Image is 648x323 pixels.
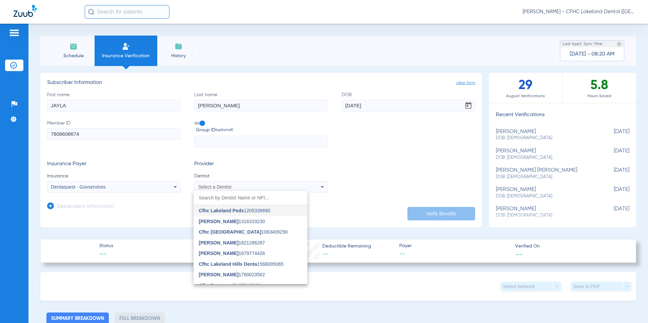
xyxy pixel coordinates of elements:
[199,240,239,245] span: [PERSON_NAME]
[199,261,257,267] span: Cfhc Lakeland Hills Denta
[614,290,648,323] iframe: Chat Widget
[199,283,261,288] span: 1467449660
[199,230,288,234] span: 1063409290
[199,219,239,224] span: [PERSON_NAME]
[199,262,284,266] span: 1568095065
[199,240,265,245] span: 1821286287
[199,229,262,235] span: Cfhc [GEOGRAPHIC_DATA]
[199,208,270,213] span: 1205336690
[199,251,265,256] span: 1679774426
[199,208,244,213] span: Cfhc Lakeland Peds
[199,251,239,256] span: [PERSON_NAME]
[194,191,307,205] input: dropdown search
[199,272,265,277] span: 1790023562
[199,272,239,277] span: [PERSON_NAME]
[199,283,235,288] span: Cfhc Frostproof
[199,219,265,224] span: 1316333230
